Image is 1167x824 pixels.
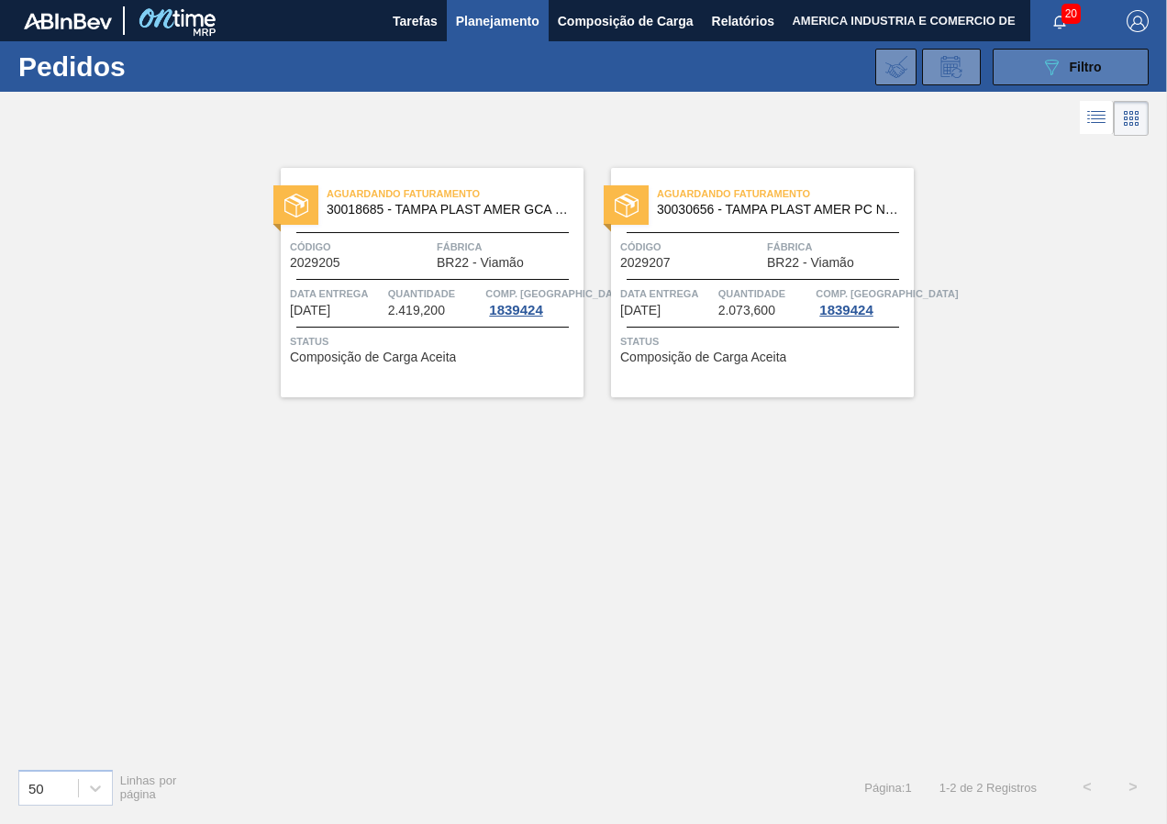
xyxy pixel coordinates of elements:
div: 50 [28,780,44,796]
span: Tarefas [393,10,438,32]
span: Composição de Carga Aceita [620,351,786,364]
span: 2.419,200 [388,304,445,317]
span: Código [620,238,762,256]
span: Comp. Carga [816,284,958,303]
div: Visão em Cards [1114,101,1149,136]
span: Fábrica [437,238,579,256]
span: Aguardando Faturamento [327,184,583,203]
img: Logout [1127,10,1149,32]
span: BR22 - Viamão [437,256,524,270]
span: Comp. Carga [485,284,628,303]
div: 1839424 [816,303,876,317]
span: Composição de Carga Aceita [290,351,456,364]
span: Planejamento [456,10,539,32]
div: Visão em Lista [1080,101,1114,136]
div: Importar Negociações dos Pedidos [875,49,917,85]
a: statusAguardando Faturamento30030656 - TAMPA PLAST AMER PC NIV24Código2029207FábricaBR22 - Viamão... [583,168,914,397]
a: Comp. [GEOGRAPHIC_DATA]1839424 [485,284,579,317]
div: Solicitação de Revisão de Pedidos [922,49,981,85]
span: Status [620,332,909,351]
span: 30018685 - TAMPA PLAST AMER GCA S/LINER [327,203,569,217]
span: 30030656 - TAMPA PLAST AMER PC NIV24 [657,203,899,217]
img: status [284,194,308,217]
span: Página : 1 [864,781,911,795]
span: Linhas por página [120,774,177,801]
a: Comp. [GEOGRAPHIC_DATA]1839424 [816,284,909,317]
span: BR22 - Viamão [767,256,854,270]
span: Data Entrega [620,284,714,303]
span: 2.073,600 [718,304,775,317]
span: Relatórios [712,10,774,32]
img: TNhmsLtSVTkK8tSr43FrP2fwEKptu5GPRR3wAAAABJRU5ErkJggg== [24,13,112,29]
span: Código [290,238,432,256]
span: 20 [1061,4,1081,24]
span: 2029207 [620,256,671,270]
button: > [1110,764,1156,810]
span: Composição de Carga [558,10,694,32]
span: 1 - 2 de 2 Registros [939,781,1037,795]
button: Filtro [993,49,1149,85]
a: statusAguardando Faturamento30018685 - TAMPA PLAST AMER GCA S/LINERCódigo2029205FábricaBR22 - Via... [253,168,583,397]
button: Notificações [1030,8,1089,34]
button: < [1064,764,1110,810]
span: Data Entrega [290,284,383,303]
img: status [615,194,639,217]
span: Aguardando Faturamento [657,184,914,203]
h1: Pedidos [18,56,272,77]
span: 21/10/2025 [290,304,330,317]
div: 1839424 [485,303,546,317]
span: Status [290,332,579,351]
span: Filtro [1070,60,1102,74]
span: Fábrica [767,238,909,256]
span: 21/10/2025 [620,304,661,317]
span: Quantidade [388,284,482,303]
span: 2029205 [290,256,340,270]
span: Quantidade [718,284,812,303]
